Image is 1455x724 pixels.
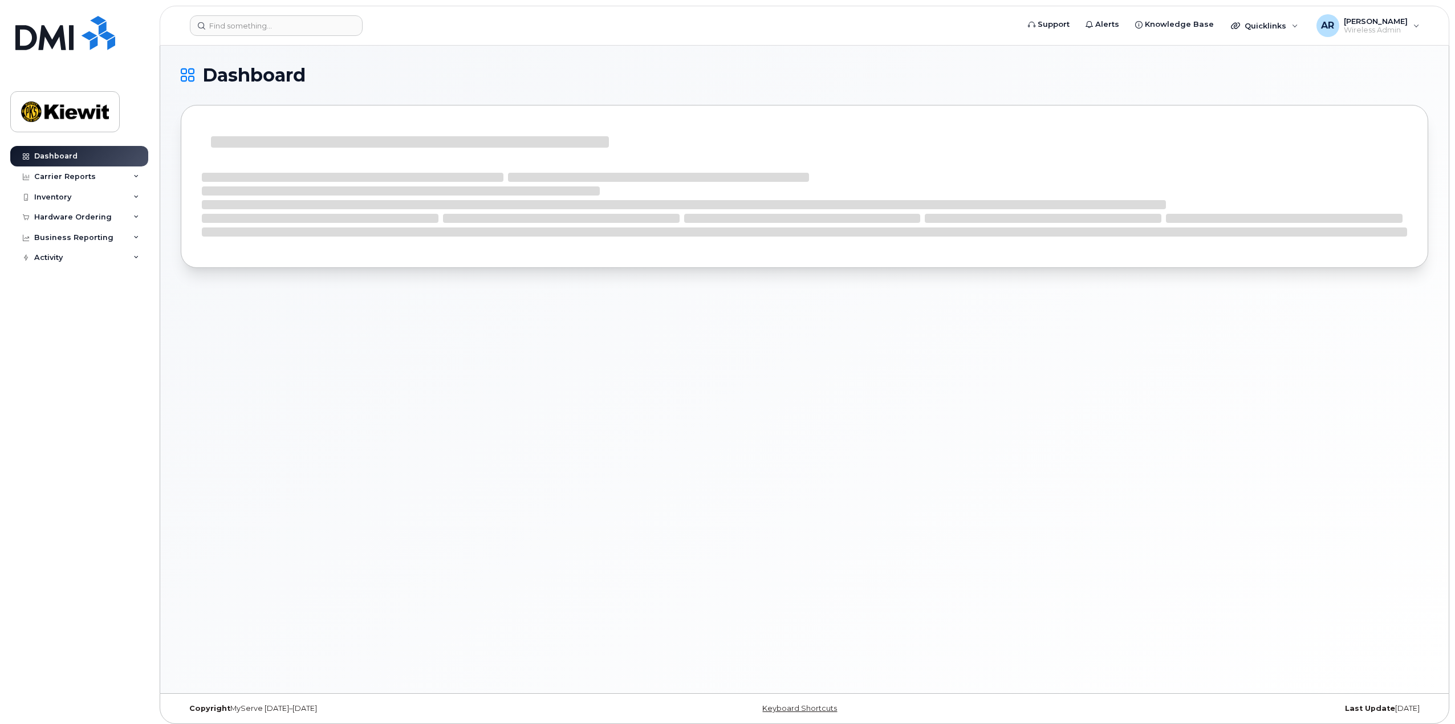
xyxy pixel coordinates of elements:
div: [DATE] [1013,704,1428,713]
a: Keyboard Shortcuts [762,704,837,713]
span: Dashboard [202,67,306,84]
strong: Copyright [189,704,230,713]
strong: Last Update [1345,704,1395,713]
div: MyServe [DATE]–[DATE] [181,704,596,713]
